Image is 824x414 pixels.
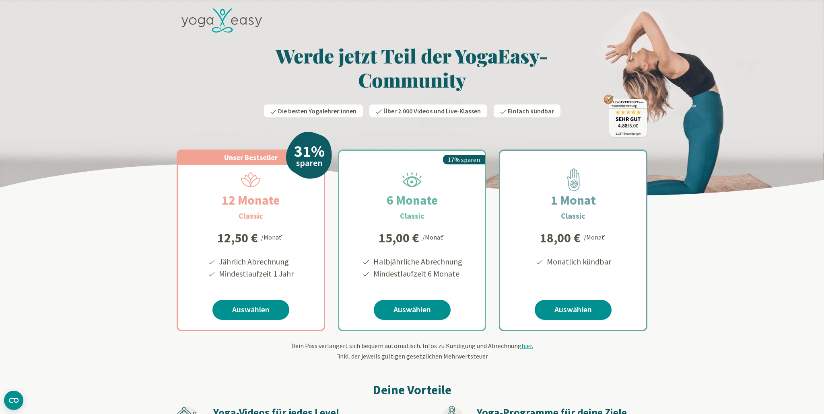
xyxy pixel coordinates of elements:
li: Mindestlaufzeit 6 Monate [372,268,462,280]
img: ausgezeichnet_badge.png [604,94,647,137]
a: Auswählen [535,300,612,320]
div: 31% [294,143,325,159]
div: 17% sparen [443,155,485,164]
div: /Monat [261,232,284,242]
span: hier. [521,342,533,350]
span: Über 2.000 Videos und Live-Klassen [383,107,481,115]
h2: Deine Vorteile [177,380,647,400]
div: 12,50 € [217,232,258,244]
span: Einfach kündbar [508,107,554,115]
a: Auswählen [212,300,289,320]
div: /Monat [584,232,607,242]
div: Dein Pass verlängert sich bequem automatisch. Infos zu Kündigung und Abrechnung [177,341,647,361]
span: inkl. der jeweils gültigen gesetzlichen Mehrwertsteuer [336,352,488,360]
h3: Classic [239,210,263,222]
div: 15,00 € [379,232,419,244]
li: Jährlich Abrechnung [218,256,294,268]
h3: Classic [400,210,424,222]
button: CMP-Widget öffnen [4,391,23,410]
div: 18,00 € [540,232,581,244]
h2: 12 Monate [202,191,299,210]
h2: 6 Monate [367,191,457,210]
h1: Werde jetzt Teil der YogaEasy-Community [177,43,647,92]
span: sparen [296,159,322,167]
li: Mindestlaufzeit 1 Jahr [218,268,294,280]
span: Die besten Yogalehrer:innen [278,107,356,115]
a: Auswählen [374,300,451,320]
li: Halbjährliche Abrechnung [372,256,462,268]
h2: 1 Monat [531,191,615,210]
span: Unser Bestseller [224,153,278,162]
div: /Monat [422,232,445,242]
h3: Classic [561,210,585,222]
li: Monatlich kündbar [546,256,611,268]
